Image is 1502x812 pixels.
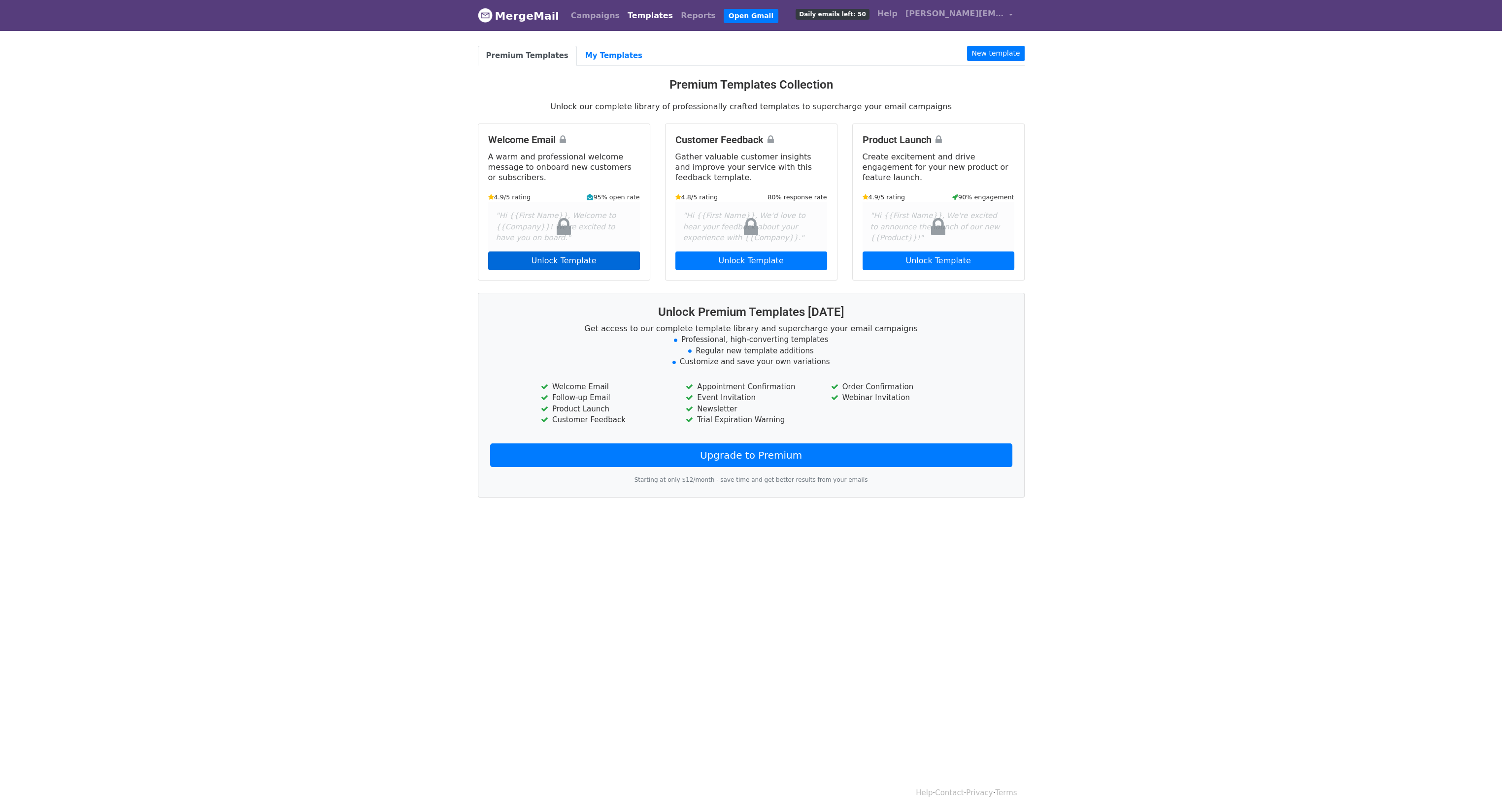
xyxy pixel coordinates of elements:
[863,251,1014,270] a: Unlock Template
[831,392,961,404] li: Webinar Invitation
[675,202,827,251] div: "Hi {{First Name}}, We'd love to hear your feedback about your experience with {{Company}}."
[675,251,827,270] a: Unlock Template
[490,305,1012,319] h3: Unlock Premium Templates [DATE]
[686,404,816,415] li: Newsletter
[490,334,1012,345] li: Professional, high-converting templates
[587,192,639,202] small: 95% open rate
[490,356,1012,368] li: Customize and save your own variations
[677,6,720,26] a: Reports
[567,6,624,26] a: Campaigns
[686,381,816,393] li: Appointment Confirmation
[863,192,905,202] small: 4.9/5 rating
[952,192,1014,202] small: 90% engagement
[935,788,964,797] a: Contact
[792,4,873,24] a: Daily emails left: 50
[675,192,718,202] small: 4.8/5 rating
[686,392,816,404] li: Event Invitation
[1453,765,1502,812] iframe: Chat Widget
[490,443,1012,467] a: Upgrade to Premium
[624,6,677,26] a: Templates
[916,788,933,797] a: Help
[831,381,961,393] li: Order Confirmation
[541,381,671,393] li: Welcome Email
[488,192,531,202] small: 4.9/5 rating
[873,4,901,24] a: Help
[478,8,493,23] img: MergeMail logo
[488,152,640,183] p: A warm and professional welcome message to onboard new customers or subscribers.
[541,414,671,426] li: Customer Feedback
[995,788,1017,797] a: Terms
[768,192,827,202] small: 80% response rate
[490,323,1012,334] p: Get access to our complete template library and supercharge your email campaigns
[796,9,869,20] span: Daily emails left: 50
[490,475,1012,485] p: Starting at only $12/month - save time and get better results from your emails
[478,5,559,26] a: MergeMail
[478,46,577,66] a: Premium Templates
[541,392,671,404] li: Follow-up Email
[675,152,827,183] p: Gather valuable customer insights and improve your service with this feedback template.
[901,4,1017,27] a: [PERSON_NAME][EMAIL_ADDRESS][DOMAIN_NAME]
[490,345,1012,357] li: Regular new template additions
[478,101,1025,112] p: Unlock our complete library of professionally crafted templates to supercharge your email campaigns
[967,46,1024,61] a: New template
[541,404,671,415] li: Product Launch
[488,251,640,270] a: Unlock Template
[905,8,1004,20] span: [PERSON_NAME][EMAIL_ADDRESS][DOMAIN_NAME]
[863,202,1014,251] div: "Hi {{First Name}}, We're excited to announce the launch of our new {{Product}}!"
[863,152,1014,183] p: Create excitement and drive engagement for your new product or feature launch.
[724,9,778,23] a: Open Gmail
[863,134,1014,146] h4: Product Launch
[488,202,640,251] div: "Hi {{First Name}}, Welcome to {{Company}}! We're excited to have you on board."
[966,788,993,797] a: Privacy
[488,134,640,146] h4: Welcome Email
[478,78,1025,92] h3: Premium Templates Collection
[686,414,816,426] li: Trial Expiration Warning
[675,134,827,146] h4: Customer Feedback
[577,46,651,66] a: My Templates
